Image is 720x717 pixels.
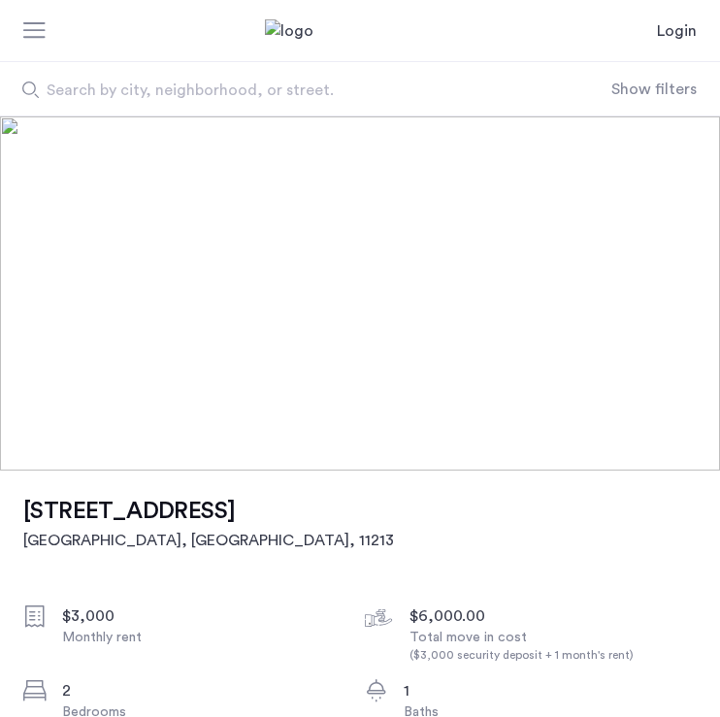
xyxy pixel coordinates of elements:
[62,679,349,702] div: 2
[62,604,349,628] div: $3,000
[611,78,697,101] button: Show or hide filters
[657,19,697,43] a: Login
[409,647,697,664] div: ($3,000 security deposit + 1 month's rent)
[47,79,536,102] span: Search by city, neighborhood, or street.
[409,604,697,628] div: $6,000.00
[265,19,455,43] a: Cazamio Logo
[23,494,394,552] a: [STREET_ADDRESS][GEOGRAPHIC_DATA], [GEOGRAPHIC_DATA], 11213
[62,628,349,647] div: Monthly rent
[404,679,691,702] div: 1
[265,19,455,43] img: logo
[409,628,697,664] div: Total move in cost
[23,529,394,552] h2: [GEOGRAPHIC_DATA], [GEOGRAPHIC_DATA] , 11213
[23,494,394,529] h1: [STREET_ADDRESS]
